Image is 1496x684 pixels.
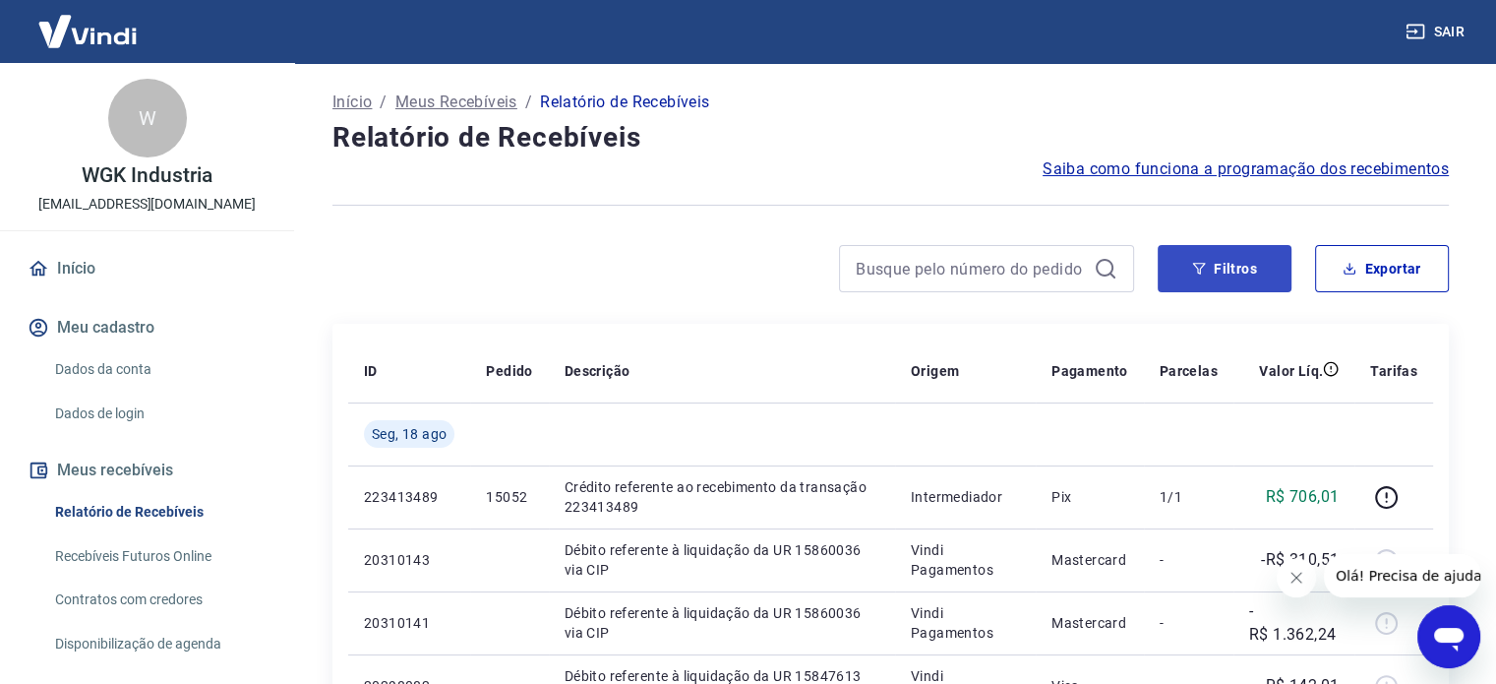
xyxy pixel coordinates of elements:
p: 20310143 [364,550,454,570]
a: Recebíveis Futuros Online [47,536,270,577]
h4: Relatório de Recebíveis [332,118,1449,157]
button: Meu cadastro [24,306,270,349]
p: Mastercard [1051,550,1128,570]
p: 15052 [486,487,532,507]
iframe: Mensagem da empresa [1324,554,1480,597]
p: Débito referente à liquidação da UR 15860036 via CIP [565,603,879,643]
a: Contratos com credores [47,580,270,620]
p: Crédito referente ao recebimento da transação 223413489 [565,477,879,517]
a: Início [332,91,372,114]
button: Filtros [1158,245,1291,292]
img: Vindi [24,1,151,61]
a: Dados da conta [47,349,270,390]
p: [EMAIL_ADDRESS][DOMAIN_NAME] [38,194,256,215]
a: Relatório de Recebíveis [47,492,270,532]
p: 223413489 [364,487,454,507]
p: Valor Líq. [1259,361,1323,381]
p: -R$ 310,51 [1261,548,1339,572]
div: W [108,79,187,157]
button: Sair [1402,14,1472,50]
a: Início [24,247,270,290]
p: Tarifas [1370,361,1417,381]
p: WGK Industria [82,165,211,186]
p: Pix [1051,487,1128,507]
input: Busque pelo número do pedido [856,254,1086,283]
a: Disponibilização de agenda [47,624,270,664]
p: R$ 706,01 [1266,485,1340,509]
p: Origem [911,361,959,381]
p: Vindi Pagamentos [911,540,1020,580]
p: Descrição [565,361,630,381]
p: Vindi Pagamentos [911,603,1020,643]
p: - [1160,613,1218,633]
p: / [380,91,387,114]
p: Pagamento [1051,361,1128,381]
a: Dados de login [47,394,270,434]
p: ID [364,361,378,381]
button: Exportar [1315,245,1449,292]
button: Meus recebíveis [24,449,270,492]
p: -R$ 1.362,24 [1249,599,1339,647]
span: Olá! Precisa de ajuda? [12,14,165,30]
p: Débito referente à liquidação da UR 15860036 via CIP [565,540,879,580]
p: Intermediador [911,487,1020,507]
p: / [525,91,532,114]
iframe: Botão para abrir a janela de mensagens [1417,605,1480,668]
a: Meus Recebíveis [395,91,517,114]
iframe: Fechar mensagem [1277,558,1316,597]
p: Relatório de Recebíveis [540,91,709,114]
a: Saiba como funciona a programação dos recebimentos [1043,157,1449,181]
p: 1/1 [1160,487,1218,507]
p: 20310141 [364,613,454,633]
p: Parcelas [1160,361,1218,381]
span: Seg, 18 ago [372,424,447,444]
p: - [1160,550,1218,570]
p: Mastercard [1051,613,1128,633]
p: Pedido [486,361,532,381]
